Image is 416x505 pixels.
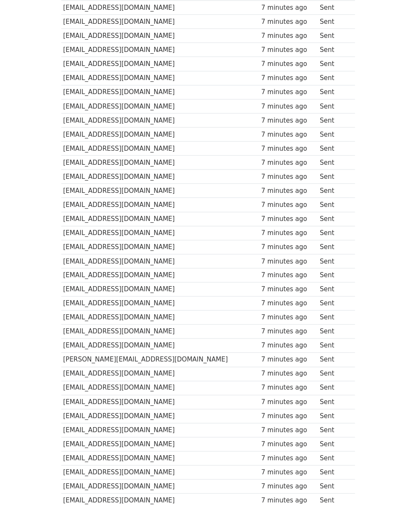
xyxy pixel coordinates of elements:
[318,367,350,381] td: Sent
[261,313,316,323] div: 7 minutes ago
[61,113,259,127] td: [EMAIL_ADDRESS][DOMAIN_NAME]
[61,212,259,226] td: [EMAIL_ADDRESS][DOMAIN_NAME]
[318,99,350,113] td: Sent
[318,480,350,494] td: Sent
[61,71,259,85] td: [EMAIL_ADDRESS][DOMAIN_NAME]
[261,31,316,41] div: 7 minutes ago
[318,423,350,437] td: Sent
[261,468,316,478] div: 7 minutes ago
[318,311,350,325] td: Sent
[318,142,350,156] td: Sent
[261,271,316,281] div: 7 minutes ago
[261,186,316,196] div: 7 minutes ago
[318,198,350,212] td: Sent
[61,1,259,15] td: [EMAIL_ADDRESS][DOMAIN_NAME]
[261,426,316,436] div: 7 minutes ago
[318,466,350,480] td: Sent
[261,285,316,295] div: 7 minutes ago
[61,381,259,395] td: [EMAIL_ADDRESS][DOMAIN_NAME]
[318,240,350,254] td: Sent
[318,226,350,240] td: Sent
[261,87,316,97] div: 7 minutes ago
[261,172,316,182] div: 7 minutes ago
[61,240,259,254] td: [EMAIL_ADDRESS][DOMAIN_NAME]
[261,454,316,464] div: 7 minutes ago
[61,142,259,156] td: [EMAIL_ADDRESS][DOMAIN_NAME]
[318,268,350,282] td: Sent
[318,395,350,409] td: Sent
[61,438,259,452] td: [EMAIL_ADDRESS][DOMAIN_NAME]
[261,383,316,393] div: 7 minutes ago
[261,341,316,351] div: 7 minutes ago
[261,102,316,112] div: 7 minutes ago
[261,116,316,126] div: 7 minutes ago
[61,282,259,296] td: [EMAIL_ADDRESS][DOMAIN_NAME]
[61,268,259,282] td: [EMAIL_ADDRESS][DOMAIN_NAME]
[261,440,316,450] div: 7 minutes ago
[61,367,259,381] td: [EMAIL_ADDRESS][DOMAIN_NAME]
[261,299,316,309] div: 7 minutes ago
[61,29,259,43] td: [EMAIL_ADDRESS][DOMAIN_NAME]
[61,423,259,437] td: [EMAIL_ADDRESS][DOMAIN_NAME]
[61,353,259,367] td: [PERSON_NAME][EMAIL_ADDRESS][DOMAIN_NAME]
[318,381,350,395] td: Sent
[318,15,350,29] td: Sent
[318,438,350,452] td: Sent
[261,144,316,154] div: 7 minutes ago
[61,466,259,480] td: [EMAIL_ADDRESS][DOMAIN_NAME]
[61,395,259,409] td: [EMAIL_ADDRESS][DOMAIN_NAME]
[318,127,350,141] td: Sent
[261,412,316,422] div: 7 minutes ago
[61,170,259,184] td: [EMAIL_ADDRESS][DOMAIN_NAME]
[61,339,259,353] td: [EMAIL_ADDRESS][DOMAIN_NAME]
[61,311,259,325] td: [EMAIL_ADDRESS][DOMAIN_NAME]
[318,170,350,184] td: Sent
[318,452,350,466] td: Sent
[318,1,350,15] td: Sent
[61,184,259,198] td: [EMAIL_ADDRESS][DOMAIN_NAME]
[61,409,259,423] td: [EMAIL_ADDRESS][DOMAIN_NAME]
[318,409,350,423] td: Sent
[261,45,316,55] div: 7 minutes ago
[261,327,316,337] div: 7 minutes ago
[318,156,350,170] td: Sent
[261,158,316,168] div: 7 minutes ago
[261,482,316,492] div: 7 minutes ago
[318,254,350,268] td: Sent
[318,282,350,296] td: Sent
[61,57,259,71] td: [EMAIL_ADDRESS][DOMAIN_NAME]
[318,57,350,71] td: Sent
[261,355,316,365] div: 7 minutes ago
[61,452,259,466] td: [EMAIL_ADDRESS][DOMAIN_NAME]
[261,398,316,407] div: 7 minutes ago
[61,156,259,170] td: [EMAIL_ADDRESS][DOMAIN_NAME]
[261,3,316,13] div: 7 minutes ago
[61,127,259,141] td: [EMAIL_ADDRESS][DOMAIN_NAME]
[318,29,350,43] td: Sent
[261,369,316,379] div: 7 minutes ago
[318,43,350,57] td: Sent
[61,226,259,240] td: [EMAIL_ADDRESS][DOMAIN_NAME]
[61,254,259,268] td: [EMAIL_ADDRESS][DOMAIN_NAME]
[61,480,259,494] td: [EMAIL_ADDRESS][DOMAIN_NAME]
[318,212,350,226] td: Sent
[261,257,316,267] div: 7 minutes ago
[261,214,316,224] div: 7 minutes ago
[261,73,316,83] div: 7 minutes ago
[61,15,259,29] td: [EMAIL_ADDRESS][DOMAIN_NAME]
[373,464,416,505] iframe: Chat Widget
[318,113,350,127] td: Sent
[61,99,259,113] td: [EMAIL_ADDRESS][DOMAIN_NAME]
[61,297,259,311] td: [EMAIL_ADDRESS][DOMAIN_NAME]
[61,43,259,57] td: [EMAIL_ADDRESS][DOMAIN_NAME]
[261,200,316,210] div: 7 minutes ago
[261,59,316,69] div: 7 minutes ago
[261,228,316,238] div: 7 minutes ago
[261,17,316,27] div: 7 minutes ago
[318,85,350,99] td: Sent
[61,325,259,339] td: [EMAIL_ADDRESS][DOMAIN_NAME]
[61,85,259,99] td: [EMAIL_ADDRESS][DOMAIN_NAME]
[318,339,350,353] td: Sent
[261,130,316,140] div: 7 minutes ago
